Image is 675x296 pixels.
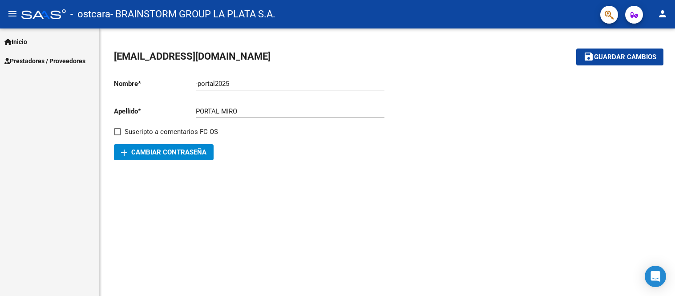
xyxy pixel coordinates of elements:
[114,51,271,62] span: [EMAIL_ADDRESS][DOMAIN_NAME]
[4,56,85,66] span: Prestadores / Proveedores
[114,144,214,160] button: Cambiar Contraseña
[70,4,110,24] span: - ostcara
[7,8,18,19] mat-icon: menu
[114,79,196,89] p: Nombre
[645,266,666,287] div: Open Intercom Messenger
[594,53,656,61] span: Guardar cambios
[4,37,27,47] span: Inicio
[583,51,594,62] mat-icon: save
[114,106,196,116] p: Apellido
[657,8,668,19] mat-icon: person
[576,49,663,65] button: Guardar cambios
[125,126,218,137] span: Suscripto a comentarios FC OS
[110,4,275,24] span: - BRAINSTORM GROUP LA PLATA S.A.
[119,147,129,158] mat-icon: add
[121,148,206,156] span: Cambiar Contraseña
